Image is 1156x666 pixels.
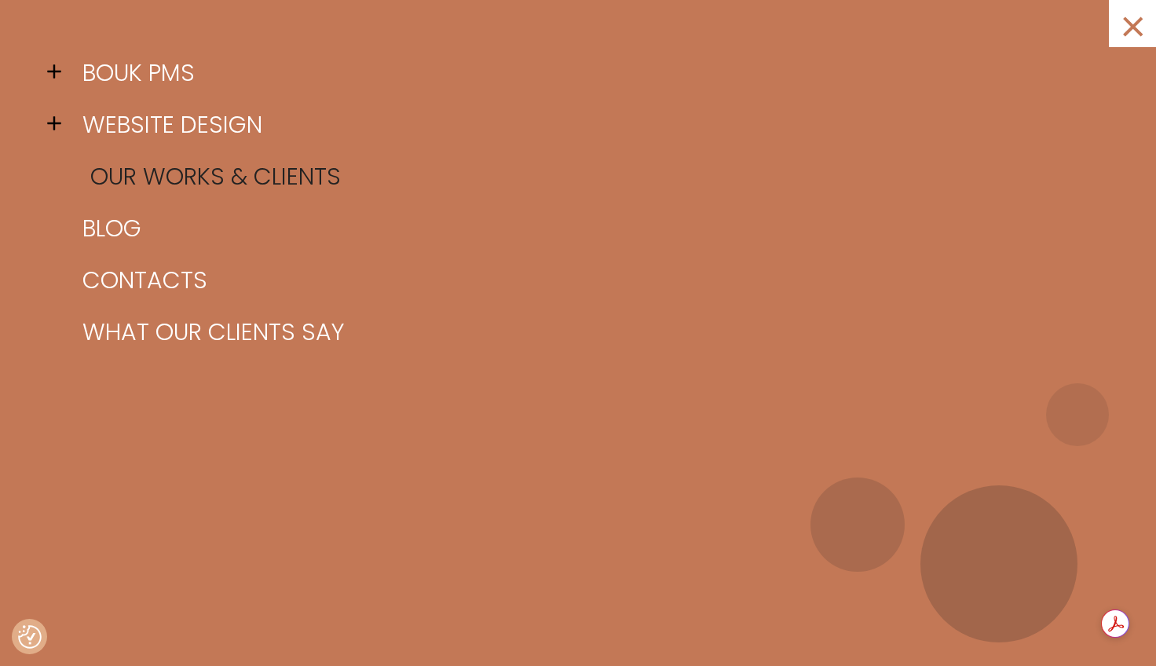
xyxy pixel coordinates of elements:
[71,99,1109,151] a: Website design
[18,625,42,649] img: Revisit consent button
[71,47,1109,99] a: BOUK PMS
[71,306,1109,358] a: What our clients say
[71,254,1109,306] a: Contacts
[18,625,42,649] button: Consent Preferences
[71,203,1109,254] a: Blog
[79,151,1117,203] a: Our works & clients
